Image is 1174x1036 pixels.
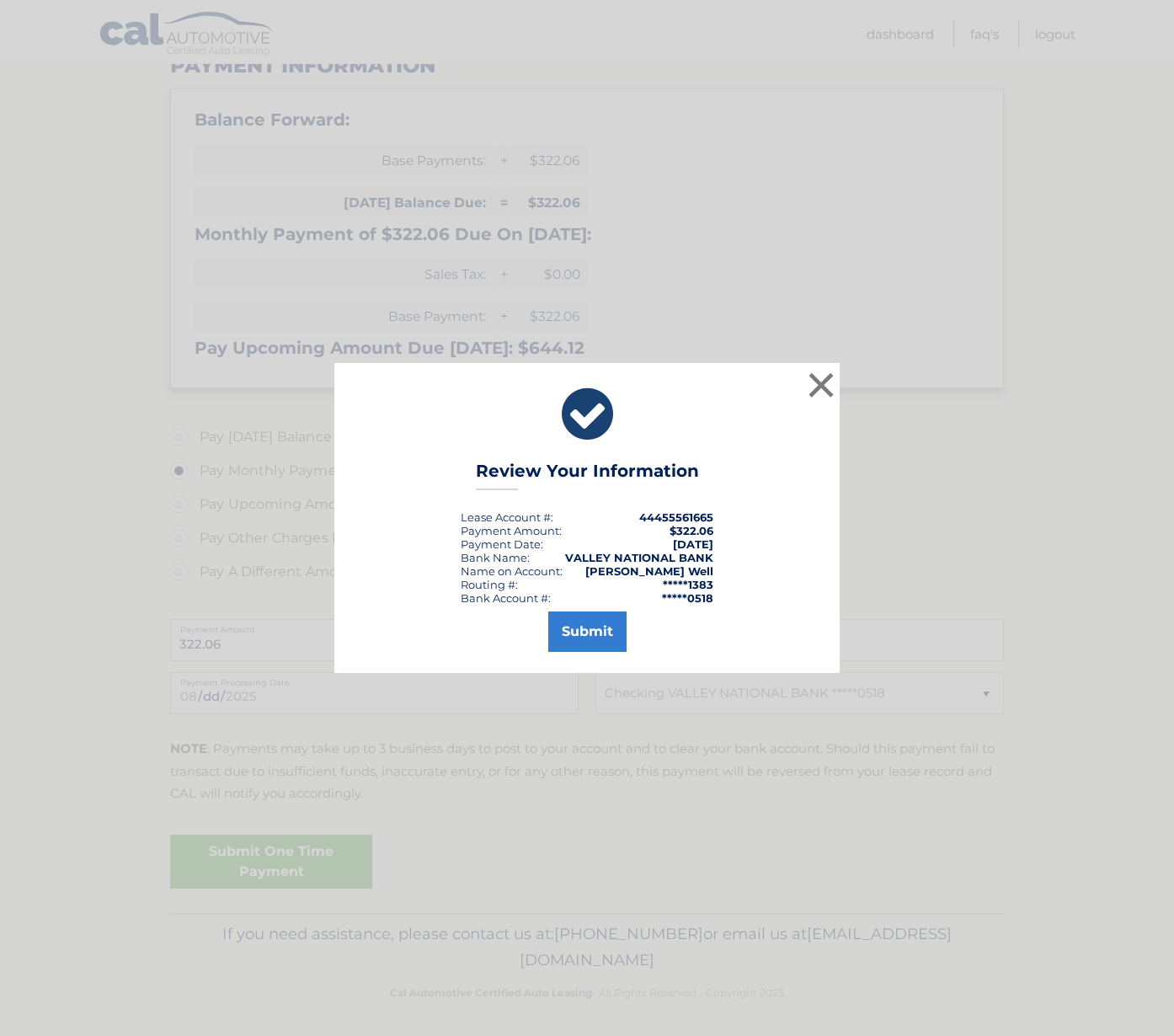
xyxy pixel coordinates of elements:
[461,537,541,551] span: Payment Date
[461,591,551,605] div: Bank Account #:
[804,368,838,402] button: ×
[670,524,713,537] span: $322.06
[639,510,713,524] strong: 44455561665
[565,551,713,564] strong: VALLEY NATIONAL BANK
[548,611,627,652] button: Submit
[461,578,518,591] div: Routing #:
[461,551,530,564] div: Bank Name:
[461,564,563,578] div: Name on Account:
[461,537,543,551] div: :
[585,564,713,578] strong: [PERSON_NAME] Well
[461,510,553,524] div: Lease Account #:
[673,537,713,551] span: [DATE]
[476,461,699,490] h3: Review Your Information
[461,524,562,537] div: Payment Amount:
